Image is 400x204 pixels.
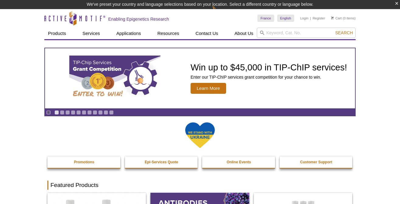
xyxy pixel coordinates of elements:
[76,110,81,115] a: Go to slide 5
[44,28,70,39] a: Products
[145,160,178,164] strong: Epi-Services Quote
[310,15,311,22] li: |
[185,122,215,149] img: We Stand With Ukraine
[98,110,103,115] a: Go to slide 9
[212,5,228,19] img: Change Here
[191,74,347,80] p: Enter our TIP-ChIP services grant competition for your chance to win.
[46,110,51,115] a: Toggle autoplay
[47,156,121,168] a: Promotions
[109,110,114,115] a: Go to slide 11
[60,110,64,115] a: Go to slide 2
[45,48,355,108] a: TIP-ChIP Services Grant Competition Win up to $45,000 in TIP-ChIP services! Enter our TIP-ChIP se...
[154,28,183,39] a: Resources
[300,16,309,20] a: Login
[74,160,94,164] strong: Promotions
[331,16,342,20] a: Cart
[113,28,145,39] a: Applications
[257,15,274,22] a: France
[227,160,251,164] strong: Online Events
[71,110,75,115] a: Go to slide 4
[79,28,104,39] a: Services
[82,110,86,115] a: Go to slide 6
[335,30,353,35] span: Search
[331,15,356,22] li: (0 items)
[191,83,226,94] span: Learn More
[65,110,70,115] a: Go to slide 3
[280,156,353,168] a: Customer Support
[277,15,294,22] a: English
[54,110,59,115] a: Go to slide 1
[202,156,276,168] a: Online Events
[312,16,325,20] a: Register
[87,110,92,115] a: Go to slide 7
[257,28,356,38] input: Keyword, Cat. No.
[108,16,169,22] h2: Enabling Epigenetics Research
[47,181,353,190] h2: Featured Products
[191,63,347,72] h2: Win up to $45,000 in TIP-ChIP services!
[231,28,257,39] a: About Us
[192,28,222,39] a: Contact Us
[104,110,108,115] a: Go to slide 10
[45,48,355,108] article: TIP-ChIP Services Grant Competition
[93,110,97,115] a: Go to slide 8
[331,16,334,19] img: Your Cart
[300,160,332,164] strong: Customer Support
[333,30,355,36] button: Search
[69,56,160,101] img: TIP-ChIP Services Grant Competition
[125,156,198,168] a: Epi-Services Quote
